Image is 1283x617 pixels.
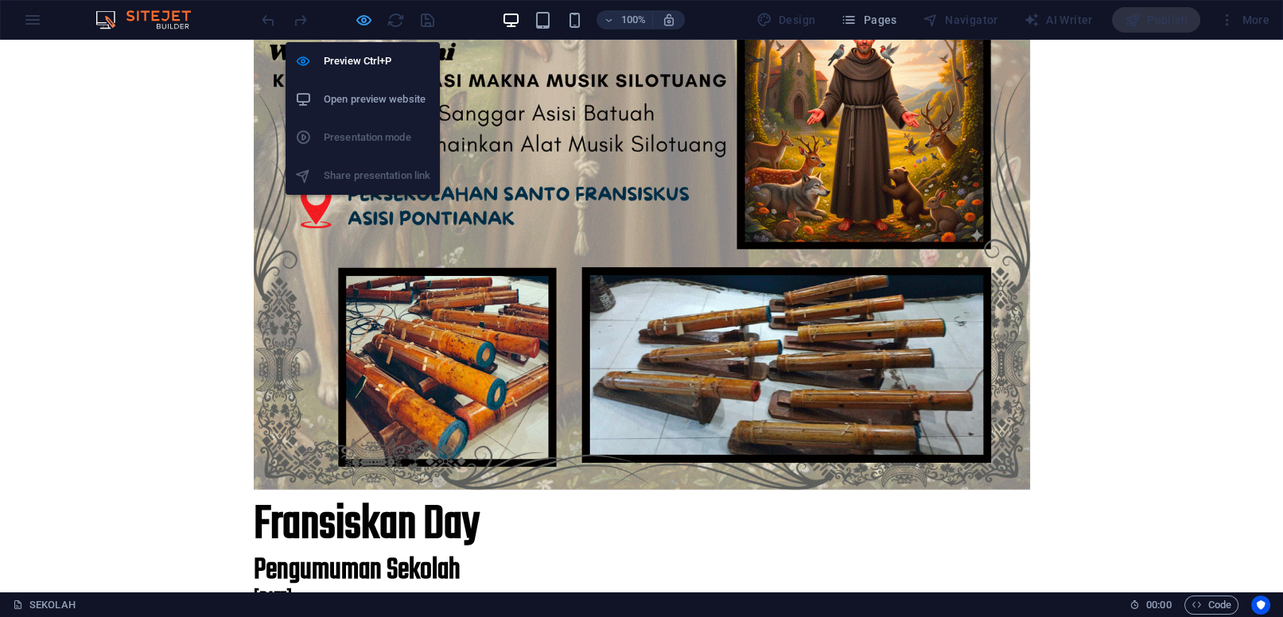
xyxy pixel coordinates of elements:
[1157,599,1160,611] span: :
[324,90,430,109] h6: Open preview website
[324,52,430,71] h6: Preview Ctrl+P
[254,545,292,572] a: [DATE]
[620,10,646,29] h6: 100%
[1251,596,1270,615] button: Usercentrics
[91,10,211,29] img: Editor Logo
[597,10,653,29] button: 100%
[1129,596,1172,615] h6: Session time
[1192,596,1231,615] span: Code
[1146,596,1171,615] span: 00 00
[1184,596,1238,615] button: Code
[662,13,676,27] i: On resize automatically adjust zoom level to fit chosen device.
[834,7,903,33] button: Pages
[13,596,76,615] a: Click to cancel selection. Double-click to open Pages
[254,508,461,553] a: Pengumuman Sekolah
[254,449,480,522] a: Fransiskan Day
[841,12,896,28] span: Pages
